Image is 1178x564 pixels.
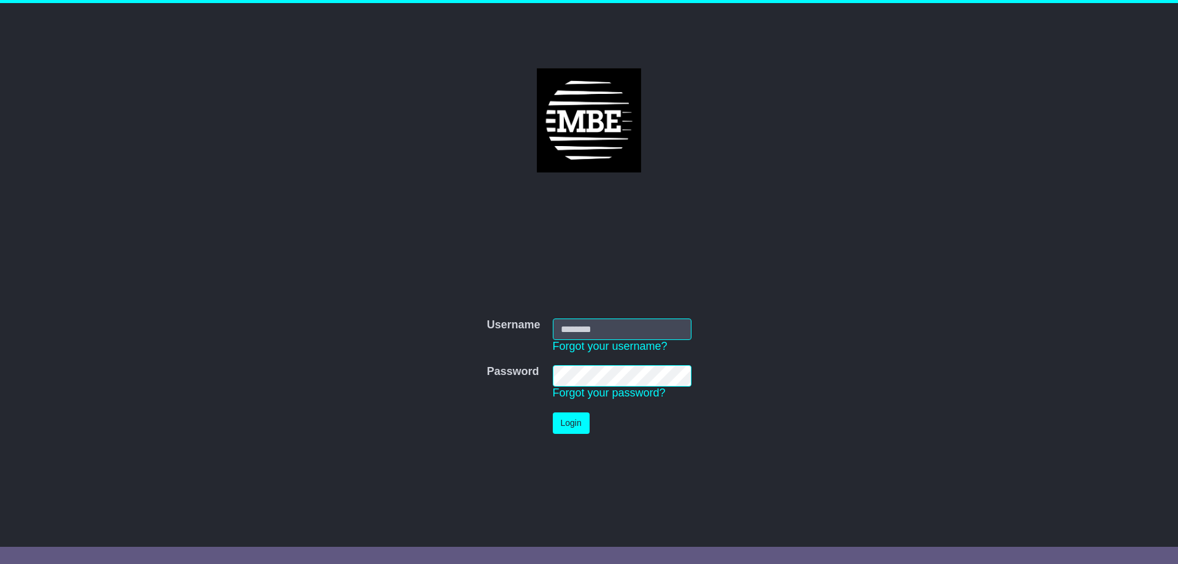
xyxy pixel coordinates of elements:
[553,340,668,352] a: Forgot your username?
[553,387,666,399] a: Forgot your password?
[487,319,540,332] label: Username
[487,365,539,379] label: Password
[553,412,590,434] button: Login
[537,68,641,172] img: MBE Parramatta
